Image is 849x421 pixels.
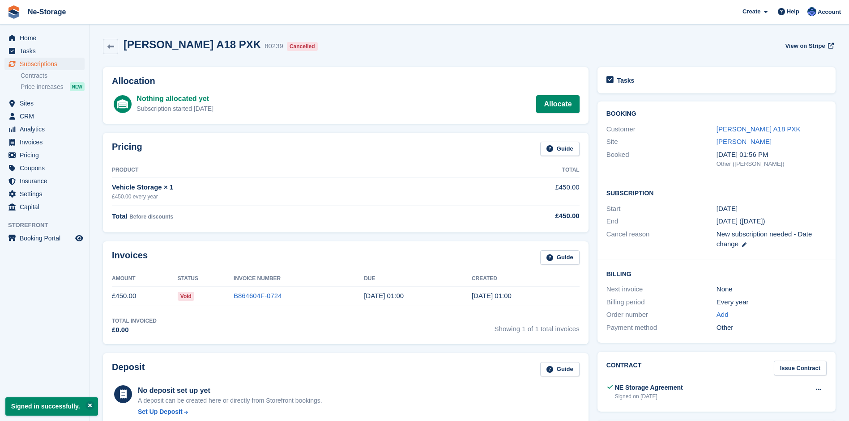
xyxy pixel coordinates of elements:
[20,162,73,174] span: Coupons
[21,82,85,92] a: Price increases NEW
[717,204,738,214] time: 2025-09-27 00:00:00 UTC
[364,272,472,286] th: Due
[4,32,85,44] a: menu
[20,45,73,57] span: Tasks
[20,149,73,161] span: Pricing
[606,150,717,168] div: Booked
[617,76,635,84] h2: Tasks
[112,317,157,325] div: Total Invoiced
[74,233,85,244] a: Preview store
[495,317,580,335] span: Showing 1 of 1 total invoices
[615,392,683,400] div: Signed on [DATE]
[112,76,580,86] h2: Allocation
[234,272,364,286] th: Invoice Number
[137,93,213,104] div: Nothing allocated yet
[717,284,827,295] div: None
[20,97,73,109] span: Sites
[124,38,261,51] h2: [PERSON_NAME] A18 PXK
[606,137,717,147] div: Site
[112,286,178,306] td: £450.00
[138,396,322,405] p: A deposit can be created here or directly from Storefront bookings.
[364,292,404,299] time: 2025-09-28 00:00:00 UTC
[21,83,64,91] span: Price increases
[606,323,717,333] div: Payment method
[20,188,73,200] span: Settings
[717,230,812,248] span: New subscription needed - Date change
[781,38,836,53] a: View on Stripe
[4,136,85,148] a: menu
[540,142,580,156] a: Guide
[178,272,234,286] th: Status
[717,310,729,320] a: Add
[606,188,827,197] h2: Subscription
[138,385,322,396] div: No deposit set up yet
[112,142,142,156] h2: Pricing
[7,5,21,19] img: stora-icon-8386f47178a22dfd0bd8f6a31ec36ba5ce8667c1dd55bd0f319d3a0aa187defe.svg
[20,58,73,70] span: Subscriptions
[112,212,128,220] span: Total
[20,136,73,148] span: Invoices
[606,284,717,295] div: Next invoice
[20,175,73,187] span: Insurance
[20,123,73,135] span: Analytics
[472,272,580,286] th: Created
[20,201,73,213] span: Capital
[717,217,765,225] span: [DATE] ([DATE])
[615,383,683,392] div: NE Storage Agreement
[112,362,145,377] h2: Deposit
[818,8,841,17] span: Account
[606,216,717,227] div: End
[4,175,85,187] a: menu
[112,182,447,193] div: Vehicle Storage × 1
[4,110,85,122] a: menu
[606,110,827,118] h2: Booking
[785,42,825,51] span: View on Stripe
[5,397,98,416] p: Signed in successfully.
[472,292,512,299] time: 2025-09-27 00:00:07 UTC
[606,204,717,214] div: Start
[4,201,85,213] a: menu
[129,214,173,220] span: Before discounts
[112,250,148,265] h2: Invoices
[4,97,85,109] a: menu
[4,162,85,174] a: menu
[137,104,213,114] div: Subscription started [DATE]
[447,163,580,177] th: Total
[4,123,85,135] a: menu
[24,4,69,19] a: Ne-Storage
[70,82,85,91] div: NEW
[4,232,85,244] a: menu
[4,188,85,200] a: menu
[606,124,717,135] div: Customer
[287,42,318,51] div: Cancelled
[234,292,282,299] a: B864604F-0724
[717,160,827,168] div: Other ([PERSON_NAME])
[717,323,827,333] div: Other
[447,211,580,221] div: £450.00
[138,407,183,417] div: Set Up Deposit
[606,310,717,320] div: Order number
[265,41,283,51] div: 80239
[447,177,580,206] td: £450.00
[20,110,73,122] span: CRM
[178,292,194,301] span: Void
[606,229,717,249] div: Cancel reason
[112,272,178,286] th: Amount
[21,72,85,80] a: Contracts
[717,138,772,145] a: [PERSON_NAME]
[8,221,89,230] span: Storefront
[112,163,447,177] th: Product
[807,7,816,16] img: Karol Carter
[536,95,579,113] a: Allocate
[774,361,827,375] a: Issue Contract
[138,407,322,417] a: Set Up Deposit
[540,250,580,265] a: Guide
[20,32,73,44] span: Home
[717,150,827,160] div: [DATE] 01:56 PM
[606,297,717,307] div: Billing period
[112,193,447,201] div: £450.00 every year
[112,325,157,335] div: £0.00
[717,125,801,133] a: [PERSON_NAME] A18 PXK
[787,7,799,16] span: Help
[4,45,85,57] a: menu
